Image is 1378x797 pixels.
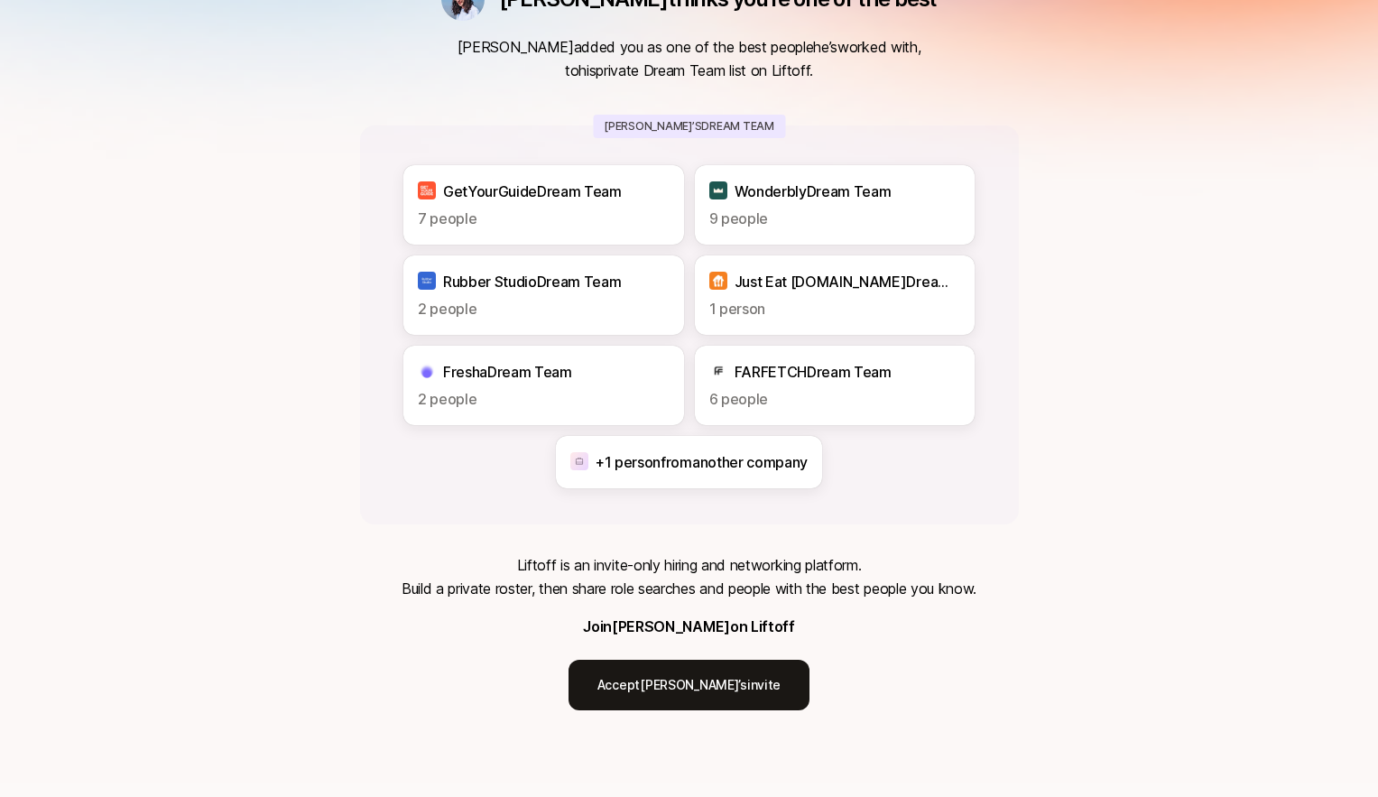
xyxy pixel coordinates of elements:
[418,362,436,380] img: Fresha
[569,660,809,710] a: Accept[PERSON_NAME]’sinvite
[583,615,794,638] p: Join [PERSON_NAME] on Liftoff
[570,452,588,470] img: Contracting or other projects
[418,181,436,199] img: GetYourGuide
[443,360,572,384] p: Fresha Dream Team
[402,553,976,600] p: Liftoff is an invite-only hiring and networking platform. Build a private roster, then share role...
[735,360,892,384] p: FARFETCH Dream Team
[443,270,622,293] p: Rubber Studio Dream Team
[709,387,961,411] p: 6 people
[418,272,436,290] img: Rubber Studio
[709,207,961,230] p: 9 people
[735,180,892,203] p: Wonderbly Dream Team
[418,297,670,320] p: 2 people
[443,180,622,203] p: GetYourGuide Dream Team
[709,297,961,320] p: 1 person
[593,115,785,138] p: [PERSON_NAME]’s Dream Team
[735,270,961,293] p: Just Eat [DOMAIN_NAME] Dream Team
[418,387,670,411] p: 2 people
[596,450,808,474] p: + 1 person from another company
[418,207,670,230] p: 7 people
[709,181,727,199] img: Wonderbly
[709,362,727,380] img: FARFETCH
[709,272,727,290] img: Just Eat Takeaway.com
[458,35,921,82] p: [PERSON_NAME] added you as one of the best people he’s worked with, to his private Dream Team lis...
